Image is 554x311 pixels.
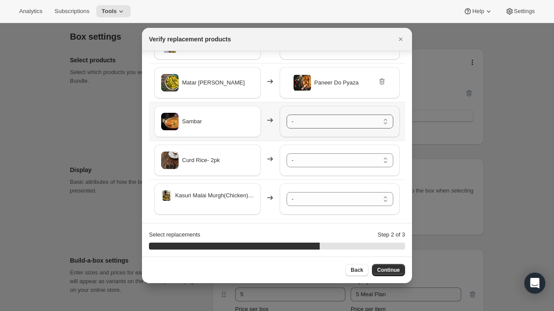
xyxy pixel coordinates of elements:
button: Analytics [14,5,47,17]
button: Settings [500,5,540,17]
span: Curd Rice- 2pk [182,156,220,165]
span: Sambar [182,117,202,126]
img: Matar Paneer Bhurji - Default Title [161,74,179,91]
span: Settings [514,8,535,15]
img: Sambar - Default Title [161,113,179,130]
span: Back [351,267,363,274]
p: Select replacements [149,230,200,239]
span: Continue [377,267,400,274]
button: Back [345,264,368,276]
p: Step 2 of 3 [378,230,405,239]
img: Curd Rice- 2pk - Default Title [161,152,179,169]
span: Paneer Do Pyaza [314,78,359,87]
span: Analytics [19,8,42,15]
img: Kasuri Malai Murgh(Chicken)-Limit 2 per Order-New - Default Title [162,190,171,201]
div: Open Intercom Messenger [524,273,545,294]
button: Continue [372,264,405,276]
span: Tools [101,8,117,15]
button: Tools [96,5,131,17]
span: Kasuri Malai Murgh(Chicken)-Limit 2 per Order-New [175,191,254,200]
button: Close [395,33,407,45]
button: Subscriptions [49,5,95,17]
span: Help [472,8,484,15]
span: Matar [PERSON_NAME] [182,78,245,87]
span: Subscriptions [54,8,89,15]
img: Paneer Do Pyaza - Default Title [294,75,311,91]
h2: Verify replacement products [149,35,231,44]
button: Help [458,5,498,17]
